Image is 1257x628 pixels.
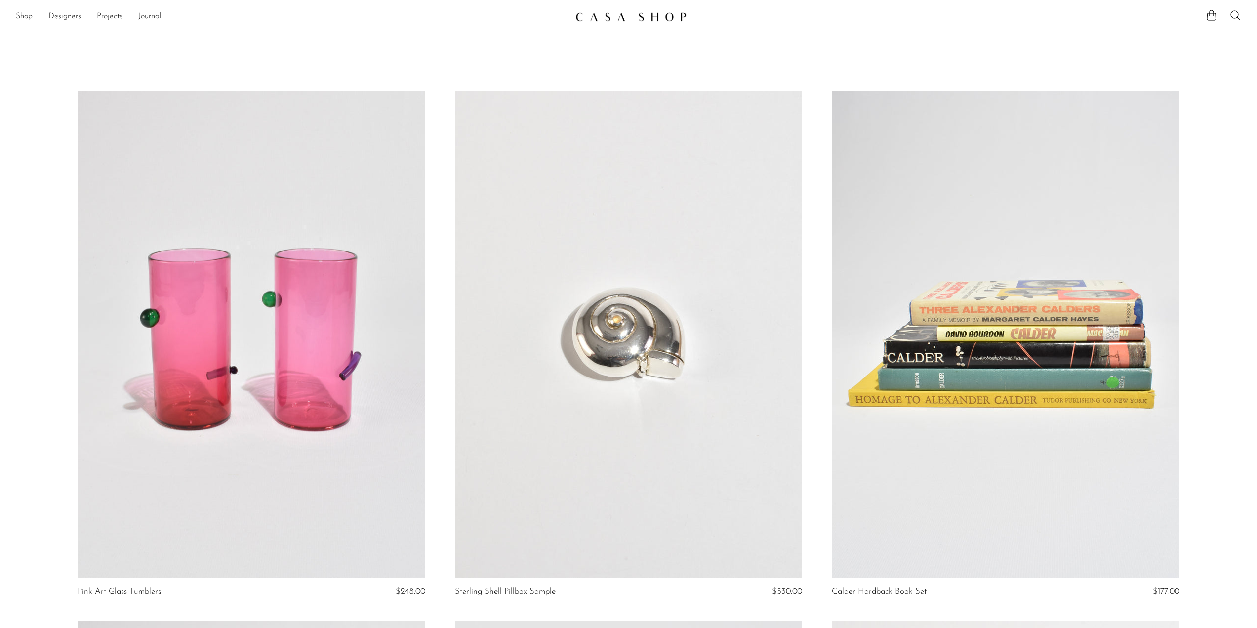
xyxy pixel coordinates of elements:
[48,10,81,23] a: Designers
[138,10,162,23] a: Journal
[97,10,122,23] a: Projects
[78,587,161,596] a: Pink Art Glass Tumblers
[16,8,568,25] nav: Desktop navigation
[16,8,568,25] ul: NEW HEADER MENU
[1153,587,1179,596] span: $177.00
[396,587,425,596] span: $248.00
[455,587,556,596] a: Sterling Shell Pillbox Sample
[16,10,33,23] a: Shop
[832,587,927,596] a: Calder Hardback Book Set
[772,587,802,596] span: $530.00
